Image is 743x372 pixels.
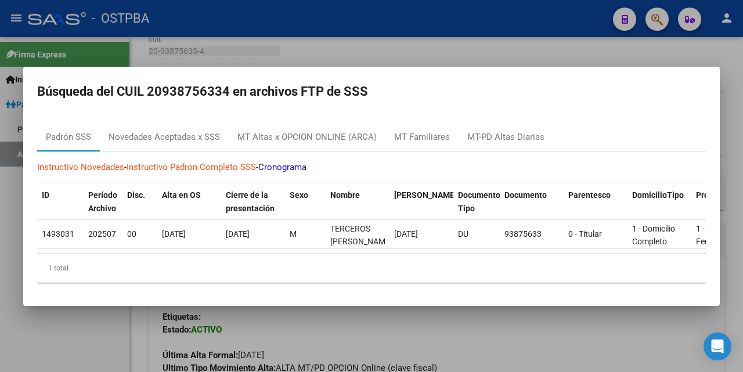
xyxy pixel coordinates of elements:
[453,183,500,221] datatable-header-cell: Documento Tipo
[42,229,74,239] span: 1493031
[394,190,459,200] span: [PERSON_NAME].
[37,162,124,172] a: Instructivo Novedades
[568,229,602,239] span: 0 - Titular
[37,183,84,221] datatable-header-cell: ID
[330,190,360,200] span: Nombre
[564,183,627,221] datatable-header-cell: Parentesco
[458,227,495,241] div: DU
[127,162,256,172] a: Instructivo Padron Completo SSS
[46,131,91,144] div: Padrón SSS
[394,131,450,144] div: MT Familiares
[394,229,418,239] span: [DATE]
[88,229,116,239] span: 202507
[221,183,285,221] datatable-header-cell: Cierre de la presentación
[88,190,117,213] span: Período Archivo
[226,229,250,239] span: [DATE]
[37,254,706,283] div: 1 total
[389,183,453,221] datatable-header-cell: Fecha Nac.
[258,162,306,172] a: Cronograma
[157,183,221,221] datatable-header-cell: Alta en OS
[632,224,675,247] span: 1 - Domicilio Completo
[696,224,732,247] span: 1 - Capital Federal
[504,227,559,241] div: 93875633
[162,229,186,239] span: [DATE]
[330,224,392,247] span: TERCEROS APAZA JUAN
[326,183,389,221] datatable-header-cell: Nombre
[290,190,308,200] span: Sexo
[632,190,684,200] span: DomicilioTipo
[226,190,275,213] span: Cierre de la presentación
[162,190,201,200] span: Alta en OS
[704,333,731,360] div: Open Intercom Messenger
[500,183,564,221] datatable-header-cell: Documento
[467,131,544,144] div: MT-PD Altas Diarias
[122,183,157,221] datatable-header-cell: Disc.
[127,227,153,241] div: 00
[696,190,731,200] span: Provincia
[37,81,706,103] h2: Búsqueda del CUIL 20938756334 en archivos FTP de SSS
[109,131,220,144] div: Novedades Aceptadas x SSS
[42,190,49,200] span: ID
[458,190,500,213] span: Documento Tipo
[127,190,145,200] span: Disc.
[568,190,611,200] span: Parentesco
[504,190,547,200] span: Documento
[37,161,706,174] p: - -
[290,229,297,239] span: M
[627,183,691,221] datatable-header-cell: DomicilioTipo
[285,183,326,221] datatable-header-cell: Sexo
[84,183,122,221] datatable-header-cell: Período Archivo
[237,131,377,144] div: MT Altas x OPCION ONLINE (ARCA)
